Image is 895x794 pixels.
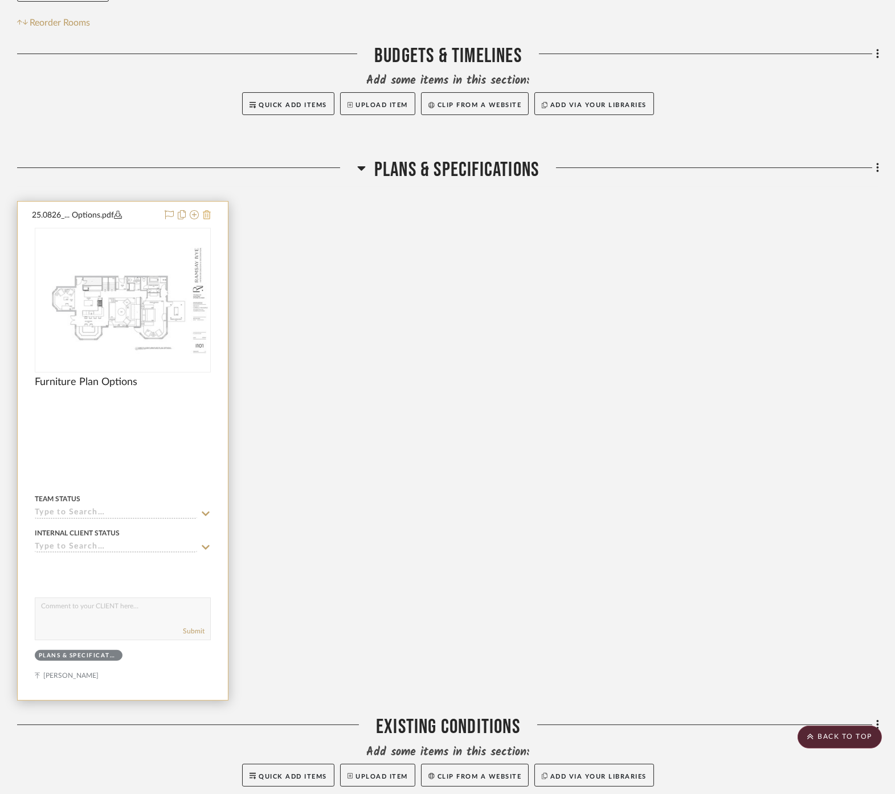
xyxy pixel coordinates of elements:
span: Quick Add Items [259,102,327,108]
button: Clip from a website [421,764,529,787]
div: Add some items in this section: [17,744,879,760]
div: Team Status [35,494,80,504]
button: Quick Add Items [242,92,334,115]
span: Quick Add Items [259,773,327,780]
div: Add some items in this section: [17,73,879,89]
button: Reorder Rooms [17,16,91,30]
button: 25.0826_... Options.pdf [32,208,158,222]
button: Add via your libraries [534,92,654,115]
div: Internal Client Status [35,528,120,538]
span: Reorder Rooms [30,16,91,30]
button: Clip from a website [421,92,529,115]
div: Plans & Specifications [39,652,116,660]
button: Submit [183,626,205,636]
div: 0 [35,228,210,372]
button: Quick Add Items [242,764,334,787]
img: Furniture Plan Options [36,243,210,358]
button: Upload Item [340,92,415,115]
button: Upload Item [340,764,415,787]
input: Type to Search… [35,508,197,519]
input: Type to Search… [35,542,197,553]
scroll-to-top-button: BACK TO TOP [798,726,882,748]
button: Add via your libraries [534,764,654,787]
span: Furniture Plan Options [35,376,137,388]
span: Plans & Specifications [374,158,539,182]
